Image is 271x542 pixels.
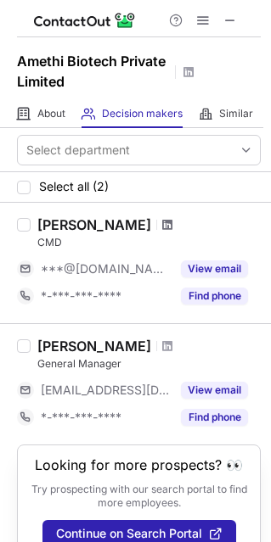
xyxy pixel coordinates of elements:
[56,527,202,540] span: Continue on Search Portal
[41,383,171,398] span: [EMAIL_ADDRESS][DOMAIN_NAME]
[181,288,248,305] button: Reveal Button
[41,261,171,277] span: ***@[DOMAIN_NAME]
[37,356,261,372] div: General Manager
[181,260,248,277] button: Reveal Button
[219,107,253,120] span: Similar
[37,235,261,250] div: CMD
[181,382,248,399] button: Reveal Button
[37,338,151,355] div: [PERSON_NAME]
[35,457,243,472] header: Looking for more prospects? 👀
[26,142,130,159] div: Select department
[37,107,65,120] span: About
[30,483,248,510] p: Try prospecting with our search portal to find more employees.
[102,107,183,120] span: Decision makers
[181,409,248,426] button: Reveal Button
[39,180,109,193] span: Select all (2)
[34,10,136,31] img: ContactOut v5.3.10
[37,216,151,233] div: [PERSON_NAME]
[17,51,170,92] h1: Amethi Biotech Private Limited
